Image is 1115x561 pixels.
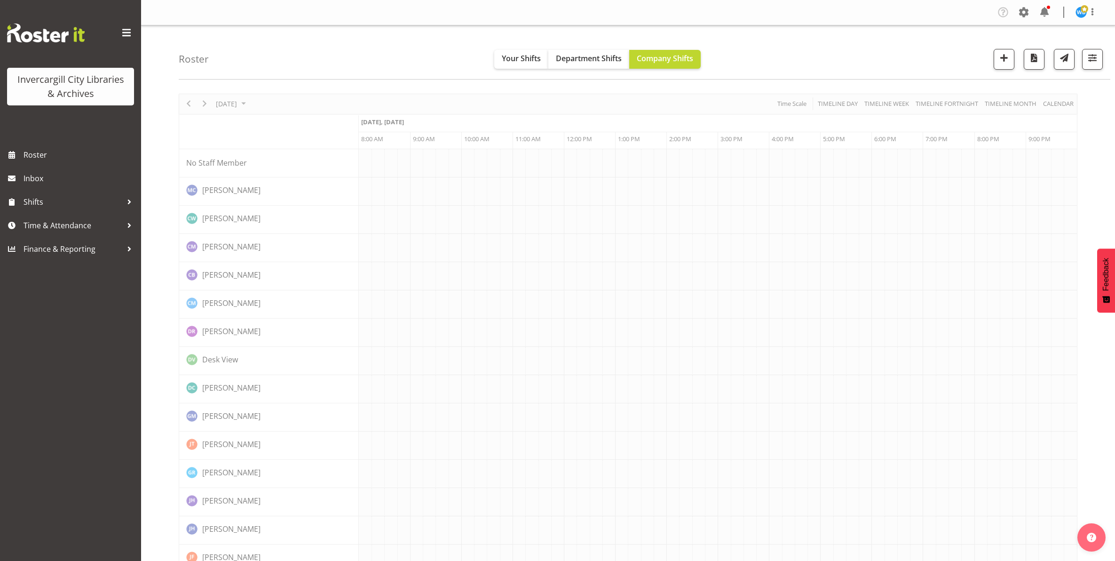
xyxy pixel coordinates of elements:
[24,148,136,162] span: Roster
[1082,49,1103,70] button: Filter Shifts
[24,171,136,185] span: Inbox
[494,50,548,69] button: Your Shifts
[1024,49,1044,70] button: Download a PDF of the roster for the current day
[16,72,125,101] div: Invercargill City Libraries & Archives
[1054,49,1075,70] button: Send a list of all shifts for the selected filtered period to all rostered employees.
[502,53,541,64] span: Your Shifts
[1097,248,1115,313] button: Feedback - Show survey
[994,49,1014,70] button: Add a new shift
[548,50,629,69] button: Department Shifts
[179,54,209,64] h4: Roster
[556,53,622,64] span: Department Shifts
[24,195,122,209] span: Shifts
[1075,7,1087,18] img: willem-burger11692.jpg
[24,218,122,232] span: Time & Attendance
[1087,533,1096,542] img: help-xxl-2.png
[7,24,85,42] img: Rosterit website logo
[629,50,701,69] button: Company Shifts
[24,242,122,256] span: Finance & Reporting
[637,53,693,64] span: Company Shifts
[1102,258,1110,291] span: Feedback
